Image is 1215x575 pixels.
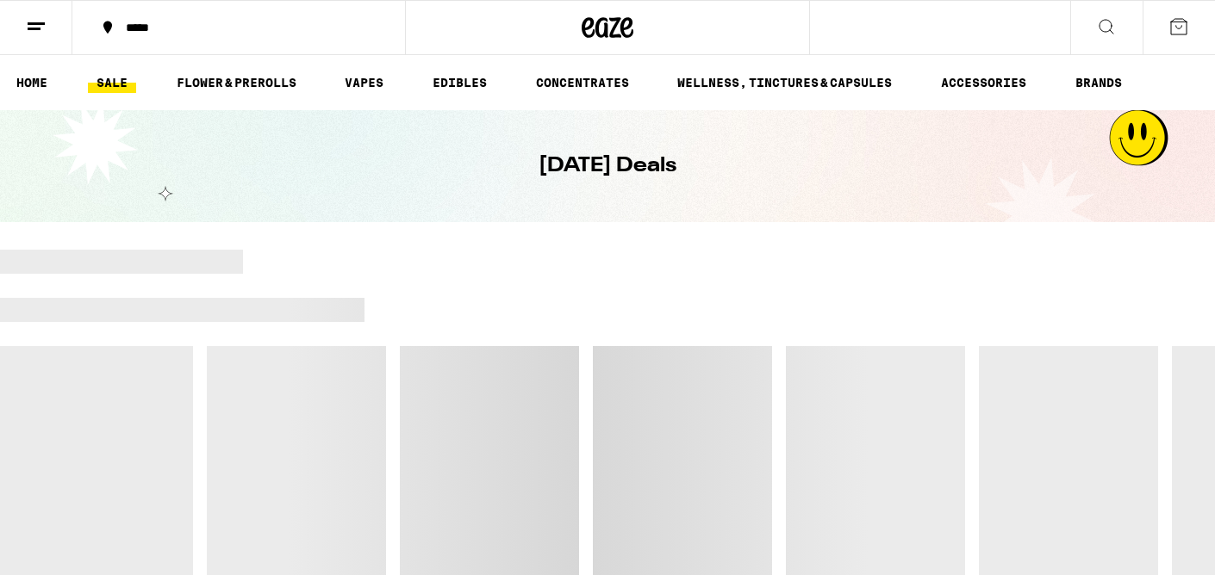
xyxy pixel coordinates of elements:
[539,151,676,181] h1: [DATE] Deals
[8,72,56,93] a: HOME
[336,72,392,93] a: VAPES
[932,72,1035,93] a: ACCESSORIES
[168,72,305,93] a: FLOWER & PREROLLS
[1067,72,1131,93] button: BRANDS
[424,72,495,93] a: EDIBLES
[88,72,136,93] a: SALE
[527,72,638,93] a: CONCENTRATES
[669,72,900,93] a: WELLNESS, TINCTURES & CAPSULES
